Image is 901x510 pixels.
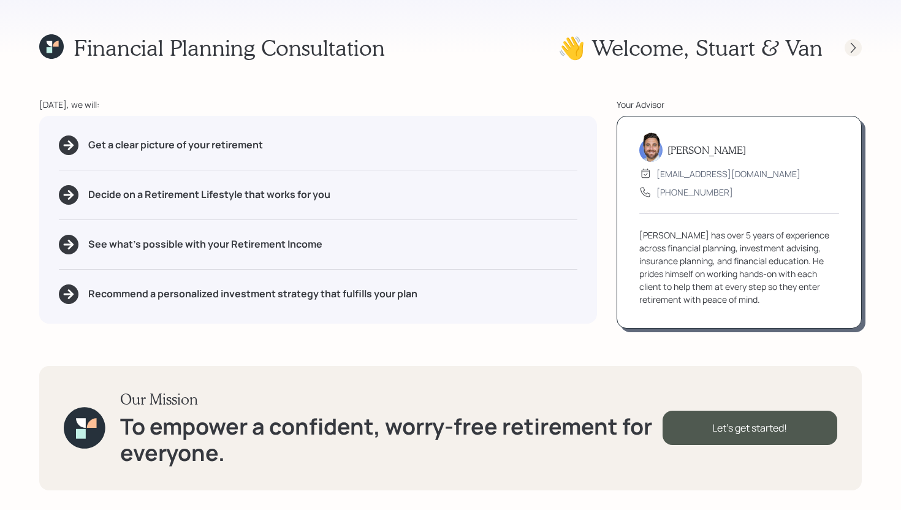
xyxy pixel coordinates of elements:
h5: Get a clear picture of your retirement [88,139,263,151]
h5: Recommend a personalized investment strategy that fulfills your plan [88,288,417,300]
img: michael-russo-headshot.png [639,132,663,162]
div: [PHONE_NUMBER] [656,186,733,199]
div: Your Advisor [617,98,862,111]
h1: 👋 Welcome , Stuart & Van [558,34,823,61]
h3: Our Mission [120,390,663,408]
div: [DATE], we will: [39,98,597,111]
h5: Decide on a Retirement Lifestyle that works for you [88,189,330,200]
div: Let's get started! [663,411,837,445]
h1: To empower a confident, worry-free retirement for everyone. [120,413,663,466]
h1: Financial Planning Consultation [74,34,385,61]
h5: [PERSON_NAME] [667,144,746,156]
div: [EMAIL_ADDRESS][DOMAIN_NAME] [656,167,800,180]
div: [PERSON_NAME] has over 5 years of experience across financial planning, investment advising, insu... [639,229,839,306]
h5: See what's possible with your Retirement Income [88,238,322,250]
